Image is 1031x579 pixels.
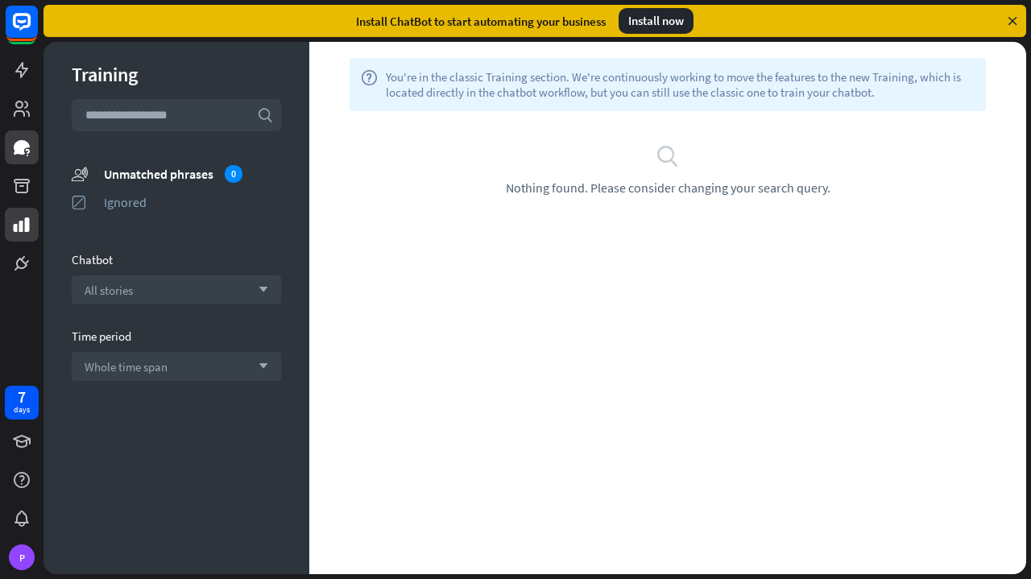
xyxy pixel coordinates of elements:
[104,194,281,210] div: Ignored
[72,165,88,182] i: unmatched_phrases
[18,390,26,404] div: 7
[356,14,606,29] div: Install ChatBot to start automating your business
[72,194,88,210] i: ignored
[85,283,133,298] span: All stories
[9,544,35,570] div: P
[13,6,61,55] button: Open LiveChat chat widget
[72,329,281,344] div: Time period
[72,62,281,87] div: Training
[251,362,268,371] i: arrow_down
[361,69,378,100] i: help
[619,8,694,34] div: Install now
[14,404,30,416] div: days
[85,359,168,374] span: Whole time span
[5,386,39,420] a: 7 days
[251,285,268,295] i: arrow_down
[72,252,281,267] div: Chatbot
[104,165,281,183] div: Unmatched phrases
[257,107,273,123] i: search
[386,69,975,100] span: You're in the classic Training section. We're continuously working to move the features to the ne...
[656,143,680,167] i: search
[225,165,242,183] div: 0
[506,180,830,196] span: Nothing found. Please consider changing your search query.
